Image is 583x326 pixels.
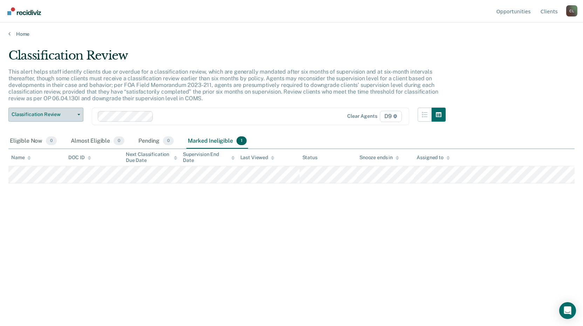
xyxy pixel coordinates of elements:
div: Next Classification Due Date [126,151,177,163]
div: Last Viewed [240,155,274,161]
button: Classification Review [8,108,83,122]
span: 1 [236,136,247,145]
img: Recidiviz [7,7,41,15]
div: Name [11,155,31,161]
span: 0 [114,136,124,145]
span: 0 [46,136,57,145]
div: Open Intercom Messenger [559,302,576,319]
span: D9 [380,111,402,122]
div: Status [302,155,317,161]
div: Almost Eligible0 [69,134,126,149]
p: This alert helps staff identify clients due or overdue for a classification review, which are gen... [8,68,438,102]
a: Home [8,31,575,37]
div: Snooze ends in [359,155,399,161]
span: 0 [163,136,174,145]
div: Pending0 [137,134,175,149]
button: Profile dropdown button [566,5,577,16]
div: Assigned to [417,155,450,161]
div: Marked Ineligible1 [186,134,248,149]
div: C L [566,5,577,16]
div: Clear agents [347,113,377,119]
div: Supervision End Date [183,151,234,163]
div: Classification Review [8,48,446,68]
span: Classification Review [12,111,75,117]
div: DOC ID [68,155,91,161]
div: Eligible Now0 [8,134,58,149]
